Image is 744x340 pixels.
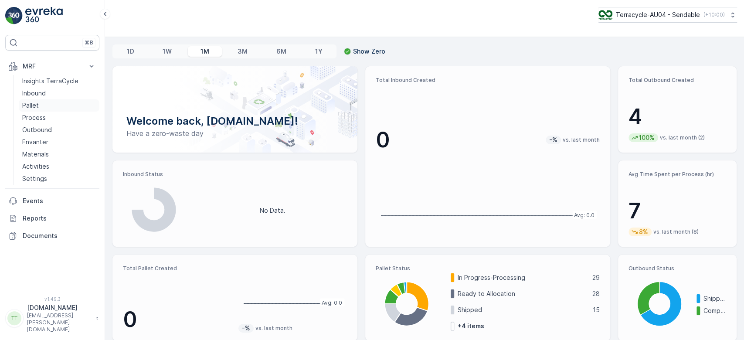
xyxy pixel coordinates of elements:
p: 3M [238,47,248,56]
p: Reports [23,214,96,223]
p: Ready to Allocation [458,289,587,298]
p: Shipped [703,294,726,303]
p: Materials [22,150,49,159]
p: 1W [163,47,172,56]
p: Activities [22,162,49,171]
a: Settings [19,173,99,185]
p: Total Inbound Created [376,77,600,84]
p: 4 [628,104,726,130]
p: Pallet Status [376,265,600,272]
p: Documents [23,231,96,240]
a: Documents [5,227,99,245]
p: 1D [127,47,134,56]
img: logo_light-DOdMpM7g.png [25,7,63,24]
p: Insights TerraCycle [22,77,78,85]
p: 28 [592,289,600,298]
button: MRF [5,58,99,75]
button: Terracycle-AU04 - Sendable(+10:00) [598,7,737,23]
p: 29 [592,273,600,282]
a: Events [5,192,99,210]
p: 1M [200,47,209,56]
p: Completed [703,306,726,315]
button: TT[DOMAIN_NAME][EMAIL_ADDRESS][PERSON_NAME][DOMAIN_NAME] [5,303,99,333]
a: Process [19,112,99,124]
a: Envanter [19,136,99,148]
img: terracycle_logo.png [598,10,612,20]
a: Activities [19,160,99,173]
p: 6M [276,47,286,56]
p: ⌘B [85,39,93,46]
p: Settings [22,174,47,183]
p: -% [548,136,558,144]
p: Avg Time Spent per Process (hr) [628,171,726,178]
p: No Data. [260,206,285,215]
p: Inbound Status [123,171,347,178]
p: 100% [638,133,656,142]
p: Process [22,113,46,122]
p: Outbound [22,126,52,134]
p: In Progress-Processing [458,273,587,282]
a: Pallet [19,99,99,112]
p: 1Y [315,47,322,56]
a: Reports [5,210,99,227]
p: 0 [376,127,390,153]
p: 7 [628,198,726,224]
p: -% [241,324,251,333]
p: 8% [638,228,649,236]
p: Show Zero [353,47,385,56]
a: Inbound [19,87,99,99]
p: Events [23,197,96,205]
p: Shipped [458,306,587,314]
p: 15 [593,306,600,314]
p: vs. last month [255,325,292,332]
img: logo [5,7,23,24]
p: Pallet [22,101,39,110]
p: vs. last month (8) [653,228,699,235]
p: ( +10:00 ) [703,11,725,18]
p: Inbound [22,89,46,98]
a: Insights TerraCycle [19,75,99,87]
p: [EMAIL_ADDRESS][PERSON_NAME][DOMAIN_NAME] [27,312,92,333]
p: vs. last month (2) [660,134,705,141]
p: Outbound Status [628,265,726,272]
p: MRF [23,62,82,71]
p: Envanter [22,138,48,146]
div: TT [7,311,21,325]
p: + 4 items [458,322,484,330]
p: vs. last month [563,136,600,143]
p: Total Outbound Created [628,77,726,84]
a: Outbound [19,124,99,136]
a: Materials [19,148,99,160]
p: Terracycle-AU04 - Sendable [616,10,700,19]
p: Total Pallet Created [123,265,231,272]
p: 0 [123,306,231,333]
p: Welcome back, [DOMAIN_NAME]! [126,114,343,128]
p: Have a zero-waste day [126,128,343,139]
span: v 1.49.3 [5,296,99,302]
p: [DOMAIN_NAME] [27,303,92,312]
